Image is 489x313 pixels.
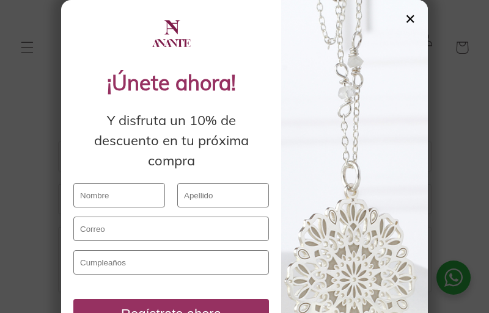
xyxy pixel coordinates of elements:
input: Cumpleaños [73,250,269,275]
div: ¡Únete ahora! [73,67,269,98]
input: Nombre [73,183,165,207]
input: Correo [73,217,269,241]
input: Apellido [177,183,269,207]
div: ✕ [405,12,416,26]
div: Y disfruta un 10% de descuento en tu próxima compra [73,110,269,171]
img: logo [150,12,193,55]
